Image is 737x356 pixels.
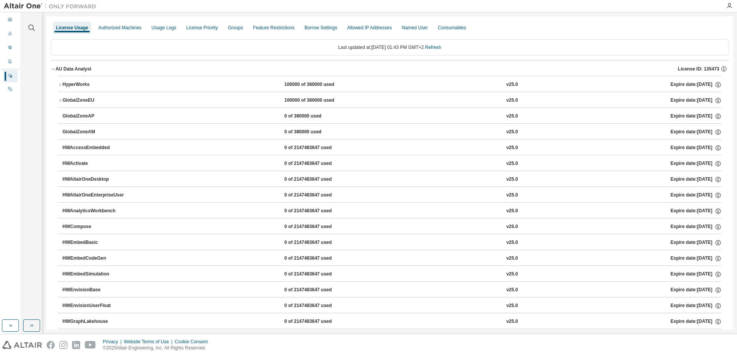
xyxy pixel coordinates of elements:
[59,341,67,349] img: instagram.svg
[506,176,518,183] div: v25.0
[506,144,518,151] div: v25.0
[62,155,722,172] button: HWActivate0 of 2147483647 usedv25.0Expire date:[DATE]
[671,113,722,120] div: Expire date: [DATE]
[62,313,722,330] button: HWGraphLakehouse0 of 2147483647 usedv25.0Expire date:[DATE]
[98,25,141,31] div: Authorized Machines
[678,66,719,72] span: License ID: 135473
[62,187,722,204] button: HWAltairOneEnterpriseUser0 of 2147483647 usedv25.0Expire date:[DATE]
[671,318,722,325] div: Expire date: [DATE]
[62,97,132,104] div: GlobalZoneEU
[3,28,18,40] div: Users
[671,192,722,199] div: Expire date: [DATE]
[671,160,722,167] div: Expire date: [DATE]
[3,42,18,54] div: User Profile
[671,129,722,136] div: Expire date: [DATE]
[284,144,354,151] div: 0 of 2147483647 used
[62,176,132,183] div: HWAltairOneDesktop
[62,250,722,267] button: HWEmbedCodeGen0 of 2147483647 usedv25.0Expire date:[DATE]
[670,97,721,104] div: Expire date: [DATE]
[62,108,722,125] button: GlobalZoneAP0 of 380000 usedv25.0Expire date:[DATE]
[62,208,132,215] div: HWAnalyticsWorkbench
[284,223,354,230] div: 0 of 2147483647 used
[671,239,722,246] div: Expire date: [DATE]
[58,76,722,93] button: HyperWorks100000 of 380000 usedv25.0Expire date:[DATE]
[62,234,722,251] button: HWEmbedBasic0 of 2147483647 usedv25.0Expire date:[DATE]
[62,282,722,299] button: HWEnvisionBase0 of 2147483647 usedv25.0Expire date:[DATE]
[284,97,354,104] div: 100000 of 380000 used
[62,81,132,88] div: HyperWorks
[62,223,132,230] div: HWCompose
[175,339,212,345] div: Cookie Consent
[670,81,721,88] div: Expire date: [DATE]
[506,287,518,294] div: v25.0
[506,208,518,215] div: v25.0
[305,25,337,31] div: Borrow Settings
[284,255,354,262] div: 0 of 2147483647 used
[671,287,722,294] div: Expire date: [DATE]
[62,318,132,325] div: HWGraphLakehouse
[62,218,722,235] button: HWCompose0 of 2147483647 usedv25.0Expire date:[DATE]
[671,176,722,183] div: Expire date: [DATE]
[506,302,518,309] div: v25.0
[62,192,132,199] div: HWAltairOneEnterpriseUser
[3,14,18,27] div: Dashboard
[506,318,518,325] div: v25.0
[62,266,722,283] button: HWEmbedSimulation0 of 2147483647 usedv25.0Expire date:[DATE]
[506,192,518,199] div: v25.0
[253,25,294,31] div: Feature Restrictions
[62,171,722,188] button: HWAltairOneDesktop0 of 2147483647 usedv25.0Expire date:[DATE]
[425,45,441,50] a: Refresh
[506,129,518,136] div: v25.0
[506,97,518,104] div: v25.0
[3,83,18,96] div: On Prem
[56,66,91,72] div: AU Data Analyst
[284,160,354,167] div: 0 of 2147483647 used
[62,302,132,309] div: HWEnvisionUserFloat
[284,113,354,120] div: 0 of 380000 used
[284,302,354,309] div: 0 of 2147483647 used
[228,25,243,31] div: Groups
[62,297,722,314] button: HWEnvisionUserFloat0 of 2147483647 usedv25.0Expire date:[DATE]
[438,25,466,31] div: Consumables
[506,271,518,278] div: v25.0
[51,60,729,77] button: AU Data AnalystLicense ID: 135473
[85,341,96,349] img: youtube.svg
[58,92,722,109] button: GlobalZoneEU100000 of 380000 usedv25.0Expire date:[DATE]
[347,25,392,31] div: Allowed IP Addresses
[62,255,132,262] div: HWEmbedCodeGen
[62,160,132,167] div: HWActivate
[103,345,212,351] p: © 2025 Altair Engineering, Inc. All Rights Reserved.
[402,25,427,31] div: Named User
[62,287,132,294] div: HWEnvisionBase
[506,81,518,88] div: v25.0
[506,223,518,230] div: v25.0
[72,341,80,349] img: linkedin.svg
[151,25,176,31] div: Usage Logs
[62,139,722,156] button: HWAccessEmbedded0 of 2147483647 usedv25.0Expire date:[DATE]
[284,129,354,136] div: 0 of 380000 used
[671,302,722,309] div: Expire date: [DATE]
[62,203,722,220] button: HWAnalyticsWorkbench0 of 2147483647 usedv25.0Expire date:[DATE]
[671,255,722,262] div: Expire date: [DATE]
[2,341,42,349] img: altair_logo.svg
[506,160,518,167] div: v25.0
[671,271,722,278] div: Expire date: [DATE]
[3,70,18,82] div: Managed
[284,81,354,88] div: 100000 of 380000 used
[284,287,354,294] div: 0 of 2147483647 used
[284,271,354,278] div: 0 of 2147483647 used
[284,192,354,199] div: 0 of 2147483647 used
[62,239,132,246] div: HWEmbedBasic
[51,39,729,55] div: Last updated at: [DATE] 01:43 PM GMT+2
[47,341,55,349] img: facebook.svg
[56,25,88,31] div: License Usage
[671,144,722,151] div: Expire date: [DATE]
[62,144,132,151] div: HWAccessEmbedded
[284,318,354,325] div: 0 of 2147483647 used
[62,113,132,120] div: GlobalZoneAP
[284,239,354,246] div: 0 of 2147483647 used
[506,239,518,246] div: v25.0
[506,113,518,120] div: v25.0
[506,255,518,262] div: v25.0
[3,56,18,68] div: Company Profile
